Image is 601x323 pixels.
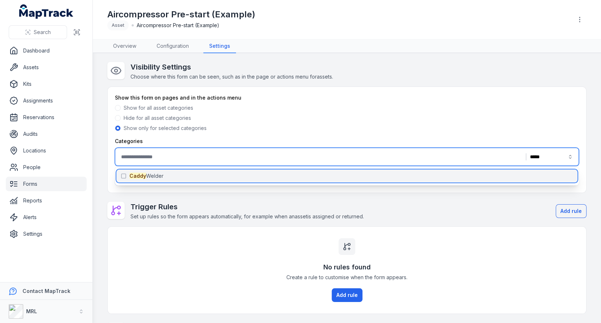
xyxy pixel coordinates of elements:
[34,29,51,36] span: Search
[6,127,87,141] a: Audits
[332,288,362,302] button: Add rule
[130,202,364,212] h2: Trigger Rules
[22,288,70,294] strong: Contact MapTrack
[26,308,37,314] strong: MRL
[6,193,87,208] a: Reports
[556,204,587,218] button: Add rule
[124,125,207,132] label: Show only for selected categories
[137,22,219,29] span: Aircompressor Pre-start (Example)
[107,39,142,53] a: Overview
[115,138,143,145] label: Categories
[130,62,333,72] h2: Visibility Settings
[6,177,87,191] a: Forms
[323,262,371,272] h3: No rules found
[124,104,193,112] label: Show for all asset categories
[6,77,87,91] a: Kits
[124,114,191,122] label: Hide for all asset categories
[19,4,74,19] a: MapTrack
[286,274,407,281] span: Create a rule to customise when the form appears.
[6,210,87,225] a: Alerts
[130,213,364,219] span: Set up rules so the form appears automatically, for example when an asset is assigned or returned.
[129,173,146,179] span: Caddy
[9,25,67,39] button: Search
[6,143,87,158] a: Locations
[129,172,163,180] span: Welder
[6,93,87,108] a: Assignments
[203,39,236,53] a: Settings
[107,20,129,30] div: Asset
[6,227,87,241] a: Settings
[6,160,87,175] a: People
[6,43,87,58] a: Dashboard
[115,94,241,101] label: Show this form on pages and in the actions menu
[107,9,255,20] h1: Aircompressor Pre-start (Example)
[130,74,333,80] span: Choose where this form can be seen, such as in the page or actions menu for assets .
[6,110,87,125] a: Reservations
[115,148,579,166] button: |
[151,39,195,53] a: Configuration
[6,60,87,75] a: Assets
